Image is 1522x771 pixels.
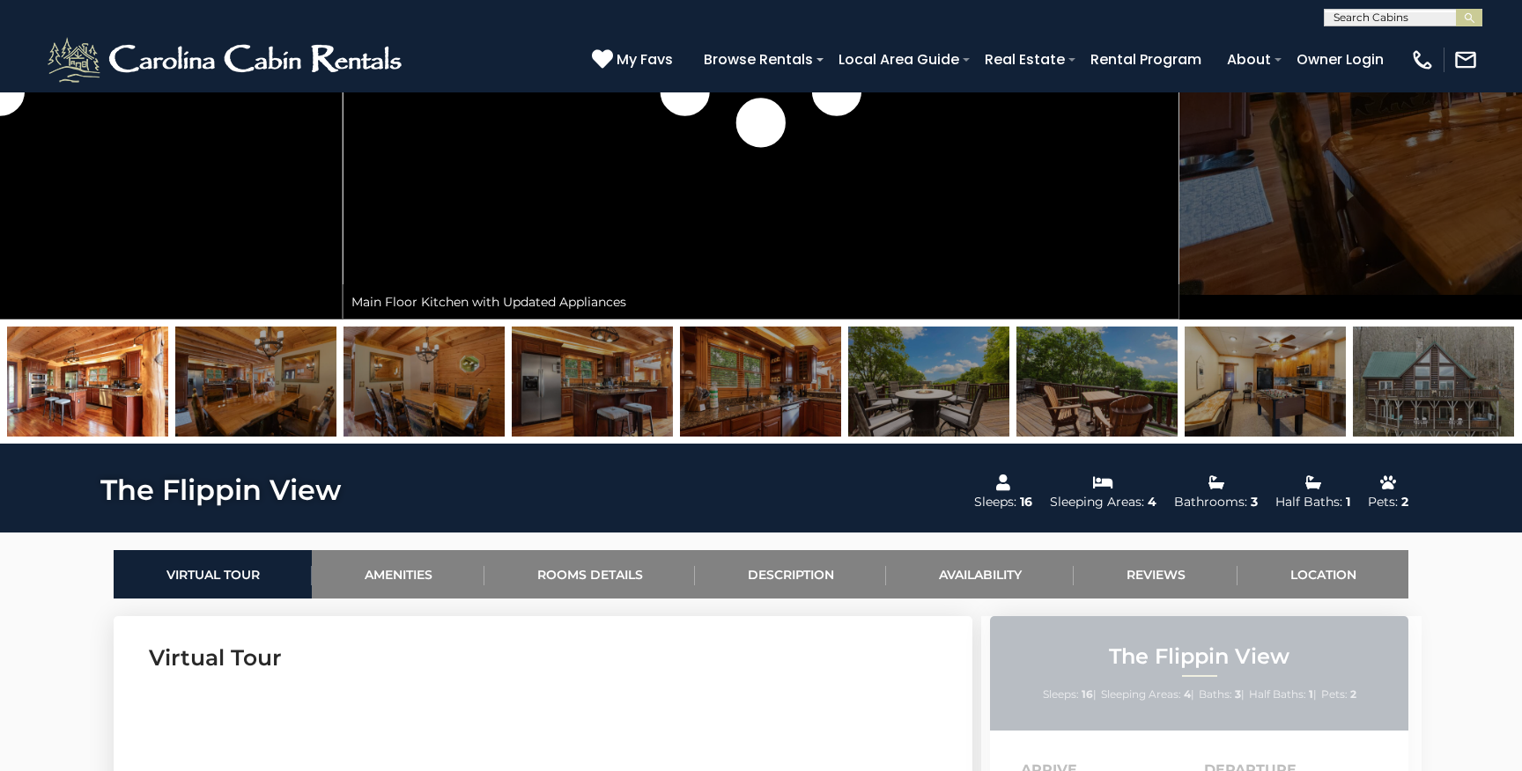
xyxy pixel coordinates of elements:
img: 164841185 [175,327,336,437]
a: Reviews [1074,550,1238,598]
img: 164841136 [680,327,841,437]
img: 164841193 [848,327,1009,437]
div: Main Floor Kitchen with Updated Appliances [343,284,1179,319]
img: 164841133 [512,327,673,437]
a: Location [1238,550,1408,598]
img: 164470806 [1353,327,1514,437]
img: 164841181 [1185,327,1346,437]
h3: Virtual Tour [149,642,937,673]
img: 164841135 [7,327,168,437]
a: Virtual Tour [114,550,312,598]
a: Owner Login [1288,44,1393,75]
img: phone-regular-white.png [1410,48,1435,72]
img: 164841188 [1016,327,1178,437]
a: Rental Program [1082,44,1210,75]
span: My Favs [617,48,673,70]
img: mail-regular-white.png [1453,48,1478,72]
a: Rooms Details [484,550,695,598]
a: Availability [886,550,1074,598]
img: 164841184 [344,327,505,437]
a: Description [695,550,886,598]
a: Local Area Guide [830,44,968,75]
a: My Favs [592,48,677,71]
a: Real Estate [976,44,1074,75]
img: White-1-2.png [44,33,410,86]
a: Amenities [312,550,484,598]
a: Browse Rentals [695,44,822,75]
a: About [1218,44,1280,75]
